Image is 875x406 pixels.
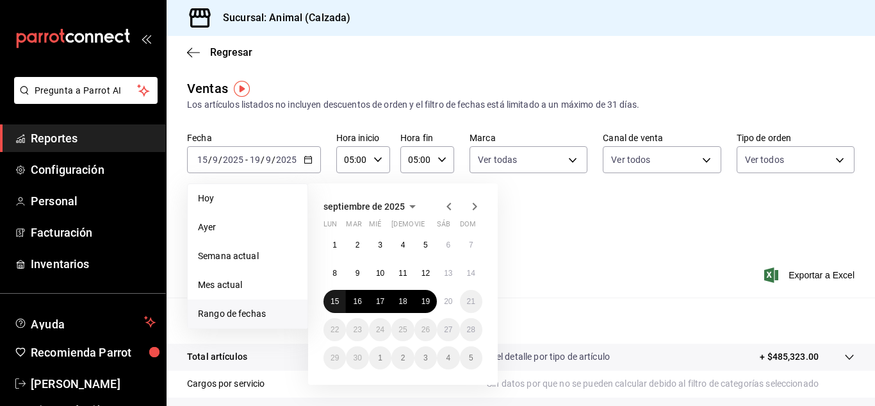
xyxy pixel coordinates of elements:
[398,325,407,334] abbr: 25 de septiembre de 2025
[401,353,405,362] abbr: 2 de octubre de 2025
[767,267,855,283] button: Exportar a Excel
[437,233,459,257] button: 6 de septiembre de 2025
[198,192,297,205] span: Hoy
[261,155,265,165] span: /
[323,290,346,313] button: 15 de septiembre de 2025
[31,375,156,393] span: [PERSON_NAME]
[218,155,222,165] span: /
[376,269,384,278] abbr: 10 de septiembre de 2025
[423,241,428,250] abbr: 5 de septiembre de 2025
[376,325,384,334] abbr: 24 de septiembre de 2025
[391,233,414,257] button: 4 de septiembre de 2025
[31,161,156,178] span: Configuración
[369,262,391,285] button: 10 de septiembre de 2025
[346,290,368,313] button: 16 de septiembre de 2025
[9,93,158,106] a: Pregunta a Parrot AI
[460,318,482,341] button: 28 de septiembre de 2025
[213,10,350,26] h3: Sucursal: Animal (Calzada)
[369,346,391,369] button: 1 de octubre de 2025
[331,353,339,362] abbr: 29 de septiembre de 2025
[469,241,473,250] abbr: 7 de septiembre de 2025
[332,241,337,250] abbr: 1 de septiembre de 2025
[414,220,425,233] abbr: viernes
[398,269,407,278] abbr: 11 de septiembre de 2025
[398,297,407,306] abbr: 18 de septiembre de 2025
[603,133,721,142] label: Canal de venta
[212,155,218,165] input: --
[421,297,430,306] abbr: 19 de septiembre de 2025
[460,346,482,369] button: 5 de octubre de 2025
[391,346,414,369] button: 2 de octubre de 2025
[378,241,382,250] abbr: 3 de septiembre de 2025
[346,318,368,341] button: 23 de septiembre de 2025
[369,220,381,233] abbr: miércoles
[437,318,459,341] button: 27 de septiembre de 2025
[414,262,437,285] button: 12 de septiembre de 2025
[198,221,297,234] span: Ayer
[369,290,391,313] button: 17 de septiembre de 2025
[437,290,459,313] button: 20 de septiembre de 2025
[414,318,437,341] button: 26 de septiembre de 2025
[222,155,244,165] input: ----
[437,346,459,369] button: 4 de octubre de 2025
[31,192,156,210] span: Personal
[198,250,297,263] span: Semana actual
[346,346,368,369] button: 30 de septiembre de 2025
[265,155,272,165] input: --
[400,133,454,142] label: Hora fin
[460,233,482,257] button: 7 de septiembre de 2025
[234,81,250,97] img: Tooltip marker
[323,199,420,214] button: septiembre de 2025
[470,133,587,142] label: Marca
[391,318,414,341] button: 25 de septiembre de 2025
[187,98,855,112] div: Los artículos listados no incluyen descuentos de orden y el filtro de fechas está limitado a un m...
[369,233,391,257] button: 3 de septiembre de 2025
[187,79,228,98] div: Ventas
[414,233,437,257] button: 5 de septiembre de 2025
[369,318,391,341] button: 24 de septiembre de 2025
[14,77,158,104] button: Pregunta a Parrot AI
[197,155,208,165] input: --
[187,350,247,364] p: Total artículos
[35,84,138,97] span: Pregunta a Parrot AI
[198,307,297,321] span: Rango de fechas
[353,353,361,362] abbr: 30 de septiembre de 2025
[421,269,430,278] abbr: 12 de septiembre de 2025
[391,220,467,233] abbr: jueves
[467,269,475,278] abbr: 14 de septiembre de 2025
[187,377,265,391] p: Cargos por servicio
[331,297,339,306] abbr: 15 de septiembre de 2025
[31,224,156,241] span: Facturación
[210,46,252,58] span: Regresar
[323,318,346,341] button: 22 de septiembre de 2025
[391,290,414,313] button: 18 de septiembre de 2025
[332,269,337,278] abbr: 8 de septiembre de 2025
[760,350,819,364] p: + $485,323.00
[323,346,346,369] button: 29 de septiembre de 2025
[275,155,297,165] input: ----
[346,220,361,233] abbr: martes
[31,130,156,147] span: Reportes
[336,133,390,142] label: Hora inicio
[437,262,459,285] button: 13 de septiembre de 2025
[323,201,405,212] span: septiembre de 2025
[444,297,452,306] abbr: 20 de septiembre de 2025
[353,325,361,334] abbr: 23 de septiembre de 2025
[467,325,475,334] abbr: 28 de septiembre de 2025
[401,241,405,250] abbr: 4 de septiembre de 2025
[444,325,452,334] abbr: 27 de septiembre de 2025
[187,46,252,58] button: Regresar
[460,290,482,313] button: 21 de septiembre de 2025
[391,262,414,285] button: 11 de septiembre de 2025
[323,233,346,257] button: 1 de septiembre de 2025
[446,241,450,250] abbr: 6 de septiembre de 2025
[469,353,473,362] abbr: 5 de octubre de 2025
[272,155,275,165] span: /
[437,220,450,233] abbr: sábado
[460,220,476,233] abbr: domingo
[611,153,650,166] span: Ver todos
[376,297,384,306] abbr: 17 de septiembre de 2025
[414,346,437,369] button: 3 de octubre de 2025
[31,255,156,273] span: Inventarios
[198,278,297,292] span: Mes actual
